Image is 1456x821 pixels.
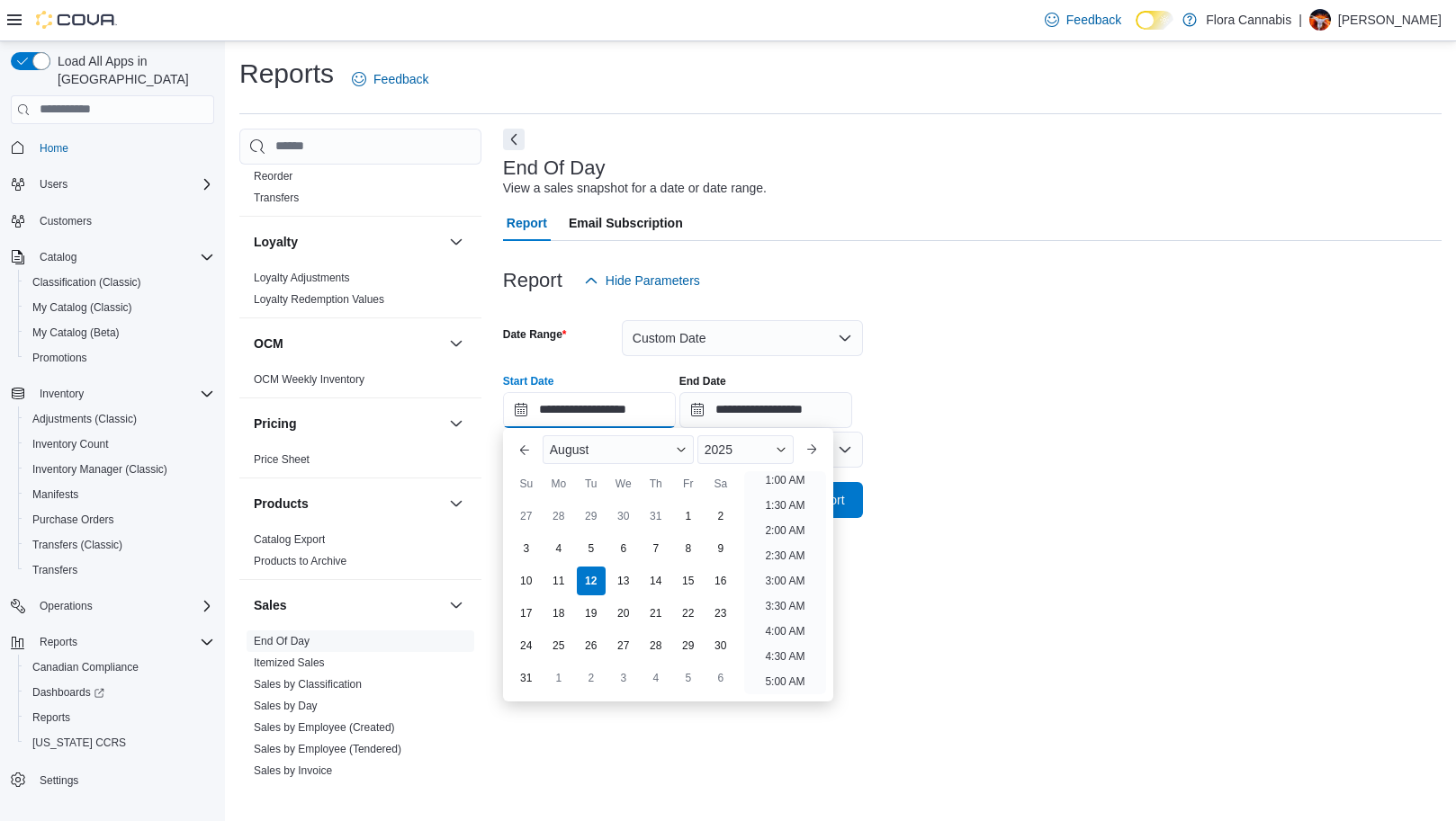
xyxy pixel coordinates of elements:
span: Feedback [373,70,428,88]
div: day-23 [706,599,735,628]
p: | [1299,9,1302,31]
a: Catalog Export [254,533,325,546]
div: day-28 [544,502,573,531]
a: Sales by Invoice [254,764,332,777]
button: Previous Month [510,435,539,464]
div: day-4 [642,664,670,692]
button: OCM [254,335,442,352]
span: Canadian Compliance [25,656,214,678]
div: day-22 [674,599,703,628]
a: End Of Day [254,635,310,647]
span: Inventory [40,387,84,401]
div: Sa [706,469,735,498]
button: Canadian Compliance [18,655,221,680]
input: Press the down key to open a popover containing a calendar. [679,392,852,428]
h3: Report [503,270,562,291]
div: Button. Open the month selector. August is currently selected. [543,435,694,464]
span: Reports [32,631,214,653]
button: Users [32,174,75,195]
a: Inventory Count [25,433,116,455]
span: Dashboards [25,682,214,703]
div: Fr [674,469,703,498]
span: Catalog [40,250,76,264]
h1: Reports [239,56,334,92]
a: Sales by Day [254,700,318,712]
h3: Pricing [254,415,296,433]
span: Load All Apps in [GEOGRAPHIC_DATA] [50,52,214,88]
li: 1:00 AM [758,469,812,491]
span: End Of Day [254,634,310,648]
button: Operations [4,593,221,619]
div: day-6 [609,534,638,563]
div: day-31 [642,502,670,531]
button: Pricing [254,415,442,433]
div: day-16 [706,567,735,595]
span: Manifests [32,487,78,502]
div: day-25 [544,631,573,660]
button: Customers [4,208,221,234]
li: 3:00 AM [758,570,812,592]
input: Dark Mode [1136,11,1173,30]
span: Sales by Classification [254,677,362,692]
span: Loyalty Redemption Values [254,292,384,307]
span: Transfers [25,559,214,581]
button: Reports [32,631,85,653]
li: 2:30 AM [758,545,812,567]
span: Sales by Invoice [254,763,332,778]
li: 2:00 AM [758,520,812,541]
span: Catalog Export [254,532,325,547]
span: Sales by Employee (Created) [254,720,395,735]
span: Settings [40,773,78,788]
div: day-4 [544,534,573,563]
span: Price Sheet [254,452,310,467]
div: day-9 [706,534,735,563]
a: Purchase Orders [25,509,121,531]
button: Adjustments (Classic) [18,406,221,432]
span: Canadian Compliance [32,660,139,674]
div: day-3 [609,664,638,692]
div: day-29 [674,631,703,660]
span: Inventory Manager (Classic) [25,459,214,480]
button: Inventory Manager (Classic) [18,457,221,482]
div: day-30 [609,502,638,531]
span: Products to Archive [254,554,346,568]
span: Inventory Count [32,437,109,451]
a: OCM Weekly Inventory [254,373,364,386]
div: day-3 [512,534,541,563]
div: day-2 [577,664,606,692]
span: Promotions [32,351,87,365]
span: Inventory [32,383,214,405]
span: Customers [40,214,92,228]
div: OCM [239,369,481,397]
span: Users [32,174,214,195]
button: OCM [445,333,467,354]
span: Catalog [32,246,214,268]
div: Su [512,469,541,498]
button: [US_STATE] CCRS [18,730,221,755]
a: Reports [25,707,77,728]
button: Manifests [18,482,221,507]
button: Loyalty [445,231,467,253]
span: Home [32,137,214,159]
div: Kyle Pehkonen [1309,9,1331,31]
a: Sales by Employee (Created) [254,721,395,734]
h3: Products [254,495,309,513]
span: Reports [25,707,214,728]
span: 2025 [705,442,732,457]
span: Users [40,177,67,192]
div: day-6 [706,664,735,692]
div: day-17 [512,599,541,628]
a: My Catalog (Classic) [25,297,139,318]
button: Sales [445,594,467,616]
span: August [550,442,589,457]
div: day-15 [674,567,703,595]
span: Sales by Day [254,699,318,713]
li: 3:30 AM [758,595,812,617]
span: Operations [40,599,93,613]
button: Hide Parameters [577,263,707,299]
h3: Sales [254,596,287,614]
button: My Catalog (Beta) [18,320,221,345]
div: day-21 [642,599,670,628]
a: Products to Archive [254,555,346,567]
a: Reorder [254,170,292,183]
